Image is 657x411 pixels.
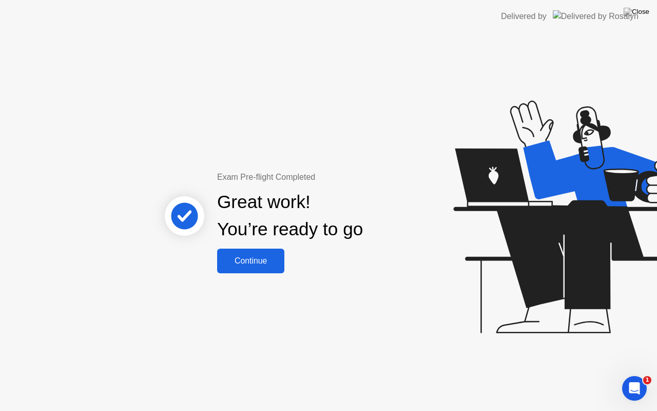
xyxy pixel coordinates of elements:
div: Delivered by [501,10,547,23]
button: Continue [217,249,284,273]
div: Continue [220,256,281,266]
img: Delivered by Rosalyn [553,10,639,22]
div: Great work! You’re ready to go [217,189,363,243]
span: 1 [643,376,651,384]
div: Exam Pre-flight Completed [217,171,429,183]
iframe: Intercom live chat [622,376,647,401]
img: Close [624,8,649,16]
